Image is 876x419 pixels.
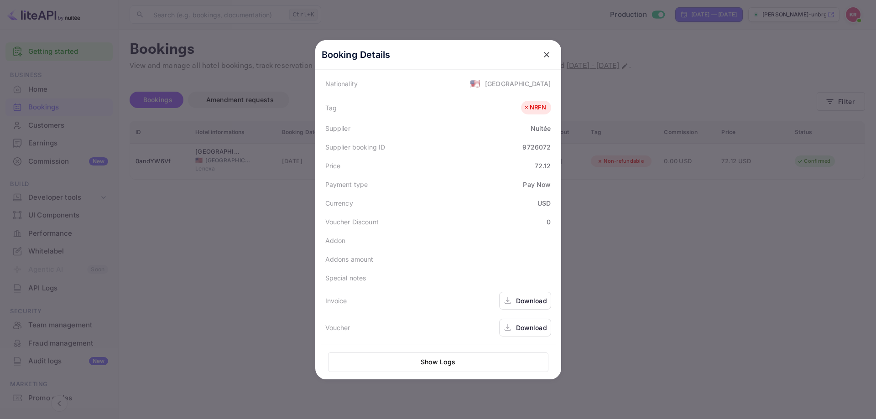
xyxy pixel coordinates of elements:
[325,198,353,208] div: Currency
[535,161,551,171] div: 72.12
[470,75,480,92] span: United States
[523,103,547,112] div: NRFN
[531,124,551,133] div: Nuitée
[523,180,551,189] div: Pay Now
[325,323,350,332] div: Voucher
[325,217,379,227] div: Voucher Discount
[325,296,347,305] div: Invoice
[537,198,551,208] div: USD
[325,161,341,171] div: Price
[325,142,386,152] div: Supplier booking ID
[322,48,391,62] p: Booking Details
[516,323,547,332] div: Download
[325,103,337,113] div: Tag
[522,142,551,152] div: 9726072
[325,180,368,189] div: Payment type
[325,236,346,245] div: Addon
[325,79,358,88] div: Nationality
[538,47,555,63] button: close
[325,254,374,264] div: Addons amount
[328,352,548,372] button: Show Logs
[516,296,547,305] div: Download
[325,124,350,133] div: Supplier
[485,79,551,88] div: [GEOGRAPHIC_DATA]
[325,273,366,283] div: Special notes
[547,217,551,227] div: 0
